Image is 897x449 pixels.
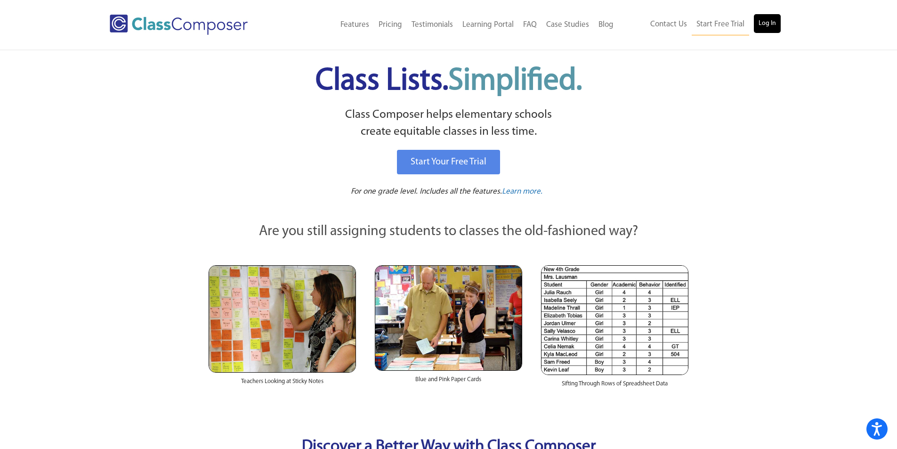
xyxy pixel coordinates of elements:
a: FAQ [518,15,541,35]
div: Teachers Looking at Sticky Notes [209,373,356,395]
p: Class Composer helps elementary schools create equitable classes in less time. [207,106,690,141]
p: Are you still assigning students to classes the old-fashioned way? [209,221,689,242]
a: Testimonials [407,15,458,35]
nav: Header Menu [286,15,618,35]
a: Pricing [374,15,407,35]
span: Start Your Free Trial [411,157,486,167]
a: Log In [754,14,781,33]
span: Class Lists. [315,66,582,97]
div: Sifting Through Rows of Spreadsheet Data [541,375,688,398]
a: Features [336,15,374,35]
a: Blog [594,15,618,35]
a: Contact Us [646,14,692,35]
span: Simplified. [448,66,582,97]
img: Teachers Looking at Sticky Notes [209,265,356,373]
div: Blue and Pink Paper Cards [375,371,522,393]
a: Start Free Trial [692,14,749,35]
a: Learning Portal [458,15,518,35]
span: Learn more. [502,188,542,196]
a: Learn more. [502,186,542,198]
img: Class Composer [110,15,248,35]
a: Case Studies [541,15,594,35]
span: For one grade level. Includes all the features. [351,188,502,196]
img: Blue and Pink Paper Cards [375,265,522,370]
img: Spreadsheets [541,265,688,375]
a: Start Your Free Trial [397,150,500,174]
nav: Header Menu [618,14,781,35]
